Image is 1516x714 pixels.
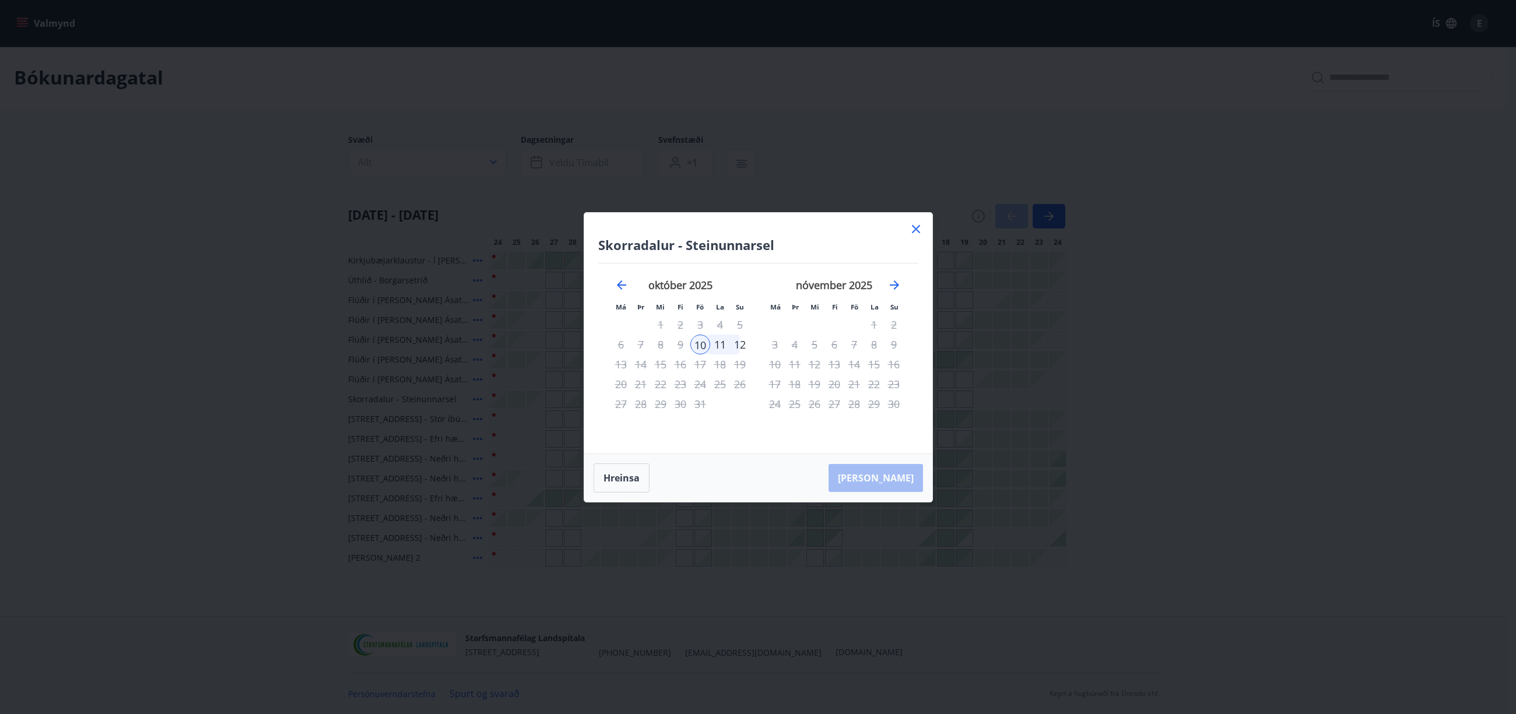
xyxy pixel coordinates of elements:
td: Not available. föstudagur, 3. október 2025 [690,315,710,335]
small: Fö [696,303,704,311]
td: Not available. fimmtudagur, 9. október 2025 [671,335,690,354]
td: Not available. þriðjudagur, 28. október 2025 [631,394,651,414]
td: Choose laugardagur, 11. október 2025 as your check-out date. It’s available. [710,335,730,354]
td: Not available. fimmtudagur, 30. október 2025 [671,394,690,414]
small: Má [770,303,781,311]
small: Su [890,303,899,311]
td: Not available. sunnudagur, 19. október 2025 [730,354,750,374]
small: Má [616,303,626,311]
td: Not available. þriðjudagur, 21. október 2025 [631,374,651,394]
td: Not available. miðvikudagur, 29. október 2025 [651,394,671,414]
small: Mi [656,303,665,311]
td: Not available. laugardagur, 18. október 2025 [710,354,730,374]
small: Su [736,303,744,311]
td: Not available. sunnudagur, 2. nóvember 2025 [884,315,904,335]
td: Not available. föstudagur, 7. nóvember 2025 [844,335,864,354]
td: Not available. fimmtudagur, 13. nóvember 2025 [824,354,844,374]
small: Þr [637,303,644,311]
td: Not available. laugardagur, 22. nóvember 2025 [864,374,884,394]
td: Not available. föstudagur, 14. nóvember 2025 [844,354,864,374]
td: Not available. þriðjudagur, 11. nóvember 2025 [785,354,805,374]
td: Not available. mánudagur, 3. nóvember 2025 [765,335,785,354]
div: Move backward to switch to the previous month. [615,278,629,292]
td: Not available. miðvikudagur, 26. nóvember 2025 [805,394,824,414]
button: Hreinsa [594,463,650,493]
td: Not available. miðvikudagur, 15. október 2025 [651,354,671,374]
td: Not available. föstudagur, 28. nóvember 2025 [844,394,864,414]
td: Not available. mánudagur, 6. október 2025 [611,335,631,354]
td: Not available. fimmtudagur, 20. nóvember 2025 [824,374,844,394]
td: Not available. mánudagur, 10. nóvember 2025 [765,354,785,374]
td: Not available. sunnudagur, 30. nóvember 2025 [884,394,904,414]
div: 10 [690,335,710,354]
td: Not available. þriðjudagur, 18. nóvember 2025 [785,374,805,394]
td: Not available. miðvikudagur, 22. október 2025 [651,374,671,394]
td: Not available. miðvikudagur, 19. nóvember 2025 [805,374,824,394]
td: Not available. laugardagur, 1. nóvember 2025 [864,315,884,335]
td: Not available. mánudagur, 20. október 2025 [611,374,631,394]
td: Not available. miðvikudagur, 1. október 2025 [651,315,671,335]
td: Not available. laugardagur, 29. nóvember 2025 [864,394,884,414]
td: Not available. þriðjudagur, 4. nóvember 2025 [785,335,805,354]
td: Not available. sunnudagur, 9. nóvember 2025 [884,335,904,354]
td: Not available. fimmtudagur, 23. október 2025 [671,374,690,394]
small: Fi [678,303,683,311]
td: Not available. föstudagur, 21. nóvember 2025 [844,374,864,394]
td: Not available. sunnudagur, 23. nóvember 2025 [884,374,904,394]
td: Not available. mánudagur, 13. október 2025 [611,354,631,374]
td: Not available. laugardagur, 8. nóvember 2025 [864,335,884,354]
td: Not available. mánudagur, 24. nóvember 2025 [765,394,785,414]
div: Aðeins útritun í boði [730,335,750,354]
td: Not available. mánudagur, 27. október 2025 [611,394,631,414]
td: Not available. miðvikudagur, 5. nóvember 2025 [805,335,824,354]
strong: október 2025 [648,278,713,292]
td: Not available. sunnudagur, 26. október 2025 [730,374,750,394]
td: Not available. sunnudagur, 16. nóvember 2025 [884,354,904,374]
td: Not available. þriðjudagur, 7. október 2025 [631,335,651,354]
small: La [716,303,724,311]
td: Not available. föstudagur, 31. október 2025 [690,394,710,414]
td: Not available. laugardagur, 4. október 2025 [710,315,730,335]
small: Mi [810,303,819,311]
small: Fi [832,303,838,311]
div: Calendar [598,263,918,439]
small: La [871,303,879,311]
h4: Skorradalur - Steinunnarsel [598,236,918,254]
td: Choose sunnudagur, 12. október 2025 as your check-out date. It’s available. [730,335,750,354]
div: 11 [710,335,730,354]
td: Not available. föstudagur, 24. október 2025 [690,374,710,394]
td: Not available. þriðjudagur, 14. október 2025 [631,354,651,374]
div: Move forward to switch to the next month. [887,278,901,292]
td: Not available. fimmtudagur, 6. nóvember 2025 [824,335,844,354]
td: Not available. fimmtudagur, 16. október 2025 [671,354,690,374]
td: Not available. fimmtudagur, 2. október 2025 [671,315,690,335]
td: Not available. laugardagur, 25. október 2025 [710,374,730,394]
td: Not available. fimmtudagur, 27. nóvember 2025 [824,394,844,414]
strong: nóvember 2025 [796,278,872,292]
td: Not available. þriðjudagur, 25. nóvember 2025 [785,394,805,414]
td: Not available. miðvikudagur, 12. nóvember 2025 [805,354,824,374]
small: Fö [851,303,858,311]
td: Not available. föstudagur, 17. október 2025 [690,354,710,374]
div: Aðeins útritun í boði [690,315,710,335]
td: Not available. sunnudagur, 5. október 2025 [730,315,750,335]
td: Not available. mánudagur, 17. nóvember 2025 [765,374,785,394]
td: Selected as start date. föstudagur, 10. október 2025 [690,335,710,354]
td: Not available. laugardagur, 15. nóvember 2025 [864,354,884,374]
small: Þr [792,303,799,311]
td: Not available. miðvikudagur, 8. október 2025 [651,335,671,354]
